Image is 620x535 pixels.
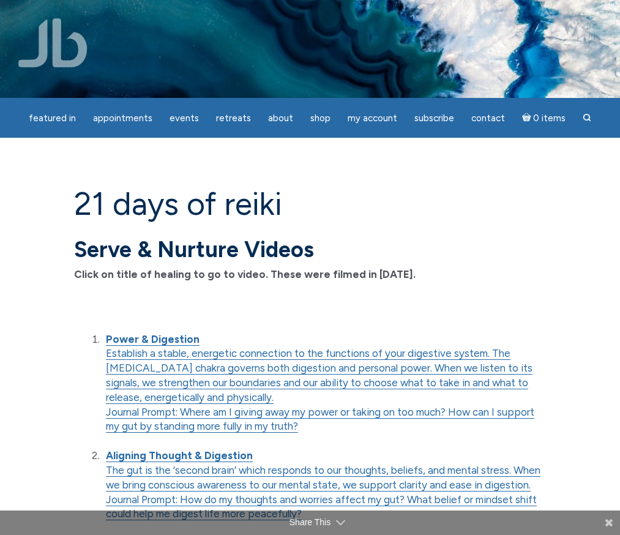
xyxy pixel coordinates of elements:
a: Contact [464,107,512,130]
h1: 21 Days of Reiki [74,187,545,222]
span: My Account [348,113,397,124]
a: Events [162,107,206,130]
span: 0 items [533,114,566,123]
span: Subscribe [414,113,454,124]
strong: Serve & Nurture Videos [74,236,314,263]
i: Cart [522,113,534,124]
span: About [268,113,293,124]
span: Appointments [93,113,152,124]
strong: Click on title of healing to go to video. These were filmed in [DATE]. [74,268,416,280]
a: Journal Prompt: How do my thoughts and worries affect my gut? What belief or mindset shift could ... [106,493,537,521]
a: Power & Digestion [106,333,200,346]
img: Jamie Butler. The Everyday Medium [18,18,88,67]
a: featured in [21,107,83,130]
a: Appointments [86,107,160,130]
a: Shop [303,107,338,130]
span: Retreats [216,113,251,124]
span: Contact [471,113,505,124]
a: The gut is the ‘second brain’ which responds to our thoughts, beliefs, and mental stress. When we... [106,464,540,492]
span: featured in [29,113,76,124]
a: Cart0 items [515,105,573,130]
strong: Aligning Thought & Digestion [106,449,253,462]
a: Subscribe [407,107,461,130]
span: Shop [310,113,331,124]
a: Establish a stable, energetic connection to the functions of your digestive system. The [MEDICAL_... [106,347,532,403]
a: My Account [340,107,405,130]
a: Retreats [209,107,258,130]
a: Aligning Thought & Digestion [106,449,253,462]
strong: Power & Digestion [106,333,200,345]
a: Journal Prompt: Where am I giving away my power or taking on too much? How can I support my gut b... [106,406,534,433]
span: Events [170,113,199,124]
a: About [261,107,301,130]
